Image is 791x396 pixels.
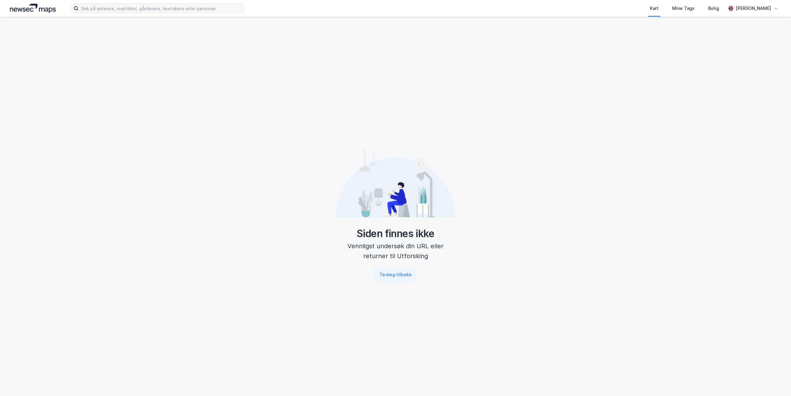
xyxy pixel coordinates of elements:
[650,5,659,12] div: Kart
[760,366,791,396] iframe: Chat Widget
[374,268,417,281] button: Ta meg tilbake
[336,227,455,240] div: Siden finnes ikke
[672,5,695,12] div: Mine Tags
[708,5,719,12] div: Bolig
[78,4,244,13] input: Søk på adresse, matrikkel, gårdeiere, leietakere eller personer
[10,4,56,13] img: logo.a4113a55bc3d86da70a041830d287a7e.svg
[736,5,771,12] div: [PERSON_NAME]
[336,241,455,261] div: Vennligst undersøk din URL eller returner til Utforsking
